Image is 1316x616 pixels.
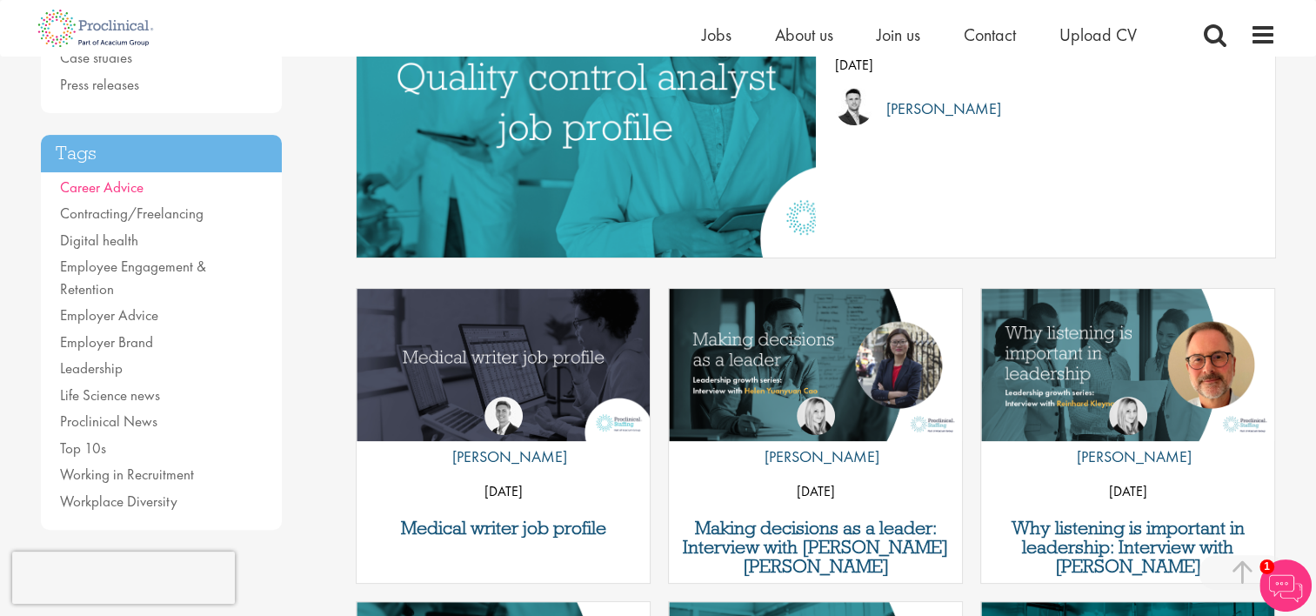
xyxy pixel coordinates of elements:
[752,397,879,479] a: Naima Morys [PERSON_NAME]
[1064,444,1192,470] p: [PERSON_NAME]
[702,23,731,46] a: Jobs
[775,23,833,46] a: About us
[60,257,206,298] a: Employee Engagement & Retention
[877,23,920,46] a: Join us
[1109,397,1147,435] img: Naima Morys
[60,412,157,431] a: Proclinical News
[60,177,144,197] a: Career Advice
[964,23,1016,46] a: Contact
[1259,559,1312,612] img: Chatbot
[60,492,177,511] a: Workplace Diversity
[60,465,194,484] a: Working in Recruitment
[60,75,139,94] a: Press releases
[12,552,235,604] iframe: reCAPTCHA
[678,519,953,576] a: Making decisions as a leader: Interview with [PERSON_NAME] [PERSON_NAME]
[60,385,160,405] a: Life Science news
[752,444,879,470] p: [PERSON_NAME]
[60,231,138,250] a: Digital health
[439,397,567,479] a: George Watson [PERSON_NAME]
[60,48,132,67] a: Case studies
[60,358,123,378] a: Leadership
[439,444,567,470] p: [PERSON_NAME]
[835,52,1258,78] p: [DATE]
[669,479,962,505] p: [DATE]
[1064,397,1192,479] a: Naima Morys [PERSON_NAME]
[357,289,650,443] a: Link to a post
[60,332,153,352] a: Employer Brand
[1259,559,1274,574] span: 1
[60,204,204,223] a: Contracting/Freelancing
[981,289,1274,443] a: Link to a post
[357,479,650,505] p: [DATE]
[357,289,650,441] img: Medical writer job profile
[873,96,1001,122] p: [PERSON_NAME]
[990,519,1266,576] a: Why listening is important in leadership: Interview with [PERSON_NAME]
[669,289,962,443] a: Link to a post
[797,397,835,435] img: Naima Morys
[41,135,283,172] h3: Tags
[835,87,1258,131] a: Joshua Godden [PERSON_NAME]
[1059,23,1137,46] a: Upload CV
[835,87,873,125] img: Joshua Godden
[981,289,1274,441] img: Why listening is important in leadership | Reinhard Kleyna
[365,519,641,538] a: Medical writer job profile
[60,305,158,325] a: Employer Advice
[484,397,523,435] img: George Watson
[669,289,962,441] img: Decisions in leadership with Helen Yuanyuan Cao
[981,479,1274,505] p: [DATE]
[60,439,106,458] a: Top 10s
